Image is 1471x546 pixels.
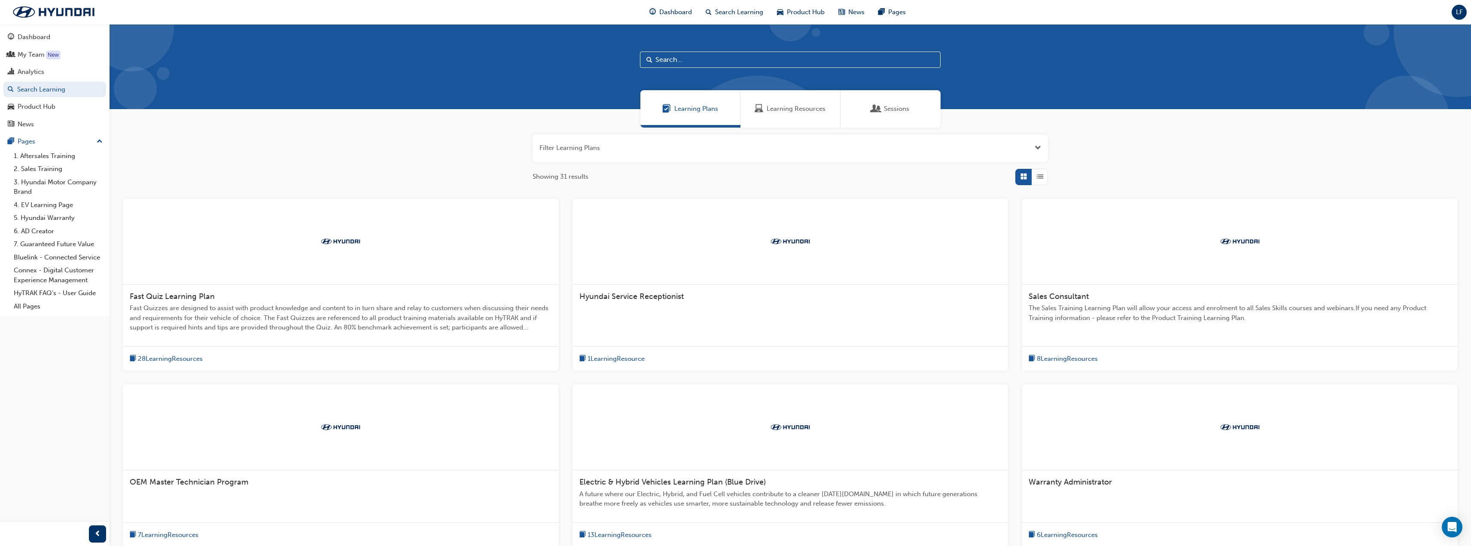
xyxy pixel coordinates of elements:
[699,3,770,21] a: search-iconSearch Learning
[755,104,763,114] span: Learning Resources
[1216,237,1264,246] img: Trak
[1452,5,1467,20] button: LF
[18,67,44,77] div: Analytics
[884,104,909,114] span: Sessions
[1029,354,1035,364] span: book-icon
[740,90,841,128] a: Learning ResourcesLearning Resources
[1029,292,1089,301] span: Sales Consultant
[1029,354,1098,364] button: book-icon8LearningResources
[130,354,136,364] span: book-icon
[130,354,203,364] button: book-icon28LearningResources
[10,198,106,212] a: 4. EV Learning Page
[10,225,106,238] a: 6. AD Creator
[649,7,656,18] span: guage-icon
[1029,477,1112,487] span: Warranty Administrator
[1037,172,1043,182] span: List
[579,292,684,301] span: Hyundai Service Receptionist
[1035,143,1041,153] button: Open the filter
[94,529,101,540] span: prev-icon
[8,121,14,128] span: news-icon
[10,162,106,176] a: 2. Sales Training
[767,423,814,431] img: Trak
[10,211,106,225] a: 5. Hyundai Warranty
[646,55,652,65] span: Search
[3,64,106,80] a: Analytics
[18,50,45,60] div: My Team
[579,477,766,487] span: Electric & Hybrid Vehicles Learning Plan (Blue Drive)
[1022,199,1458,371] a: TrakSales ConsultantThe Sales Training Learning Plan will allow your access and enrolment to all ...
[871,3,913,21] a: pages-iconPages
[138,530,198,540] span: 7 Learning Resources
[3,47,106,63] a: My Team
[1029,303,1451,323] span: The Sales Training Learning Plan will allow your access and enrolment to all Sales Skills courses...
[715,7,763,17] span: Search Learning
[767,104,825,114] span: Learning Resources
[579,354,645,364] button: book-icon1LearningResource
[10,264,106,287] a: Connex - Digital Customer Experience Management
[8,68,14,76] span: chart-icon
[8,34,14,41] span: guage-icon
[8,51,14,59] span: people-icon
[841,90,941,128] a: SessionsSessions
[130,530,198,540] button: book-icon7LearningResources
[8,103,14,111] span: car-icon
[317,423,364,431] img: Trak
[1037,354,1098,364] span: 8 Learning Resources
[674,104,718,114] span: Learning Plans
[130,303,552,332] span: Fast Quizzes are designed to assist with product knowledge and content to in turn share and relay...
[3,134,106,149] button: Pages
[317,237,364,246] img: Trak
[831,3,871,21] a: news-iconNews
[770,3,831,21] a: car-iconProduct Hub
[1029,530,1035,540] span: book-icon
[1037,530,1098,540] span: 6 Learning Resources
[46,51,61,59] div: Tooltip anchor
[10,300,106,313] a: All Pages
[3,29,106,45] a: Dashboard
[872,104,880,114] span: Sessions
[3,116,106,132] a: News
[838,7,845,18] span: news-icon
[4,3,103,21] img: Trak
[1020,172,1027,182] span: Grid
[10,176,106,198] a: 3. Hyundai Motor Company Brand
[640,52,941,68] input: Search...
[130,292,215,301] span: Fast Quiz Learning Plan
[97,136,103,147] span: up-icon
[579,530,586,540] span: book-icon
[848,7,865,17] span: News
[8,138,14,146] span: pages-icon
[10,287,106,300] a: HyTRAK FAQ's - User Guide
[3,82,106,98] a: Search Learning
[130,530,136,540] span: book-icon
[777,7,783,18] span: car-icon
[579,489,1002,509] span: A future where our Electric, Hybrid, and Fuel Cell vehicles contribute to a cleaner [DATE][DOMAIN...
[767,237,814,246] img: Trak
[662,104,671,114] span: Learning Plans
[1216,423,1264,431] img: Trak
[1456,7,1463,17] span: LF
[18,119,34,129] div: News
[123,199,559,371] a: TrakFast Quiz Learning PlanFast Quizzes are designed to assist with product knowledge and content...
[579,530,652,540] button: book-icon13LearningResources
[1442,517,1462,537] div: Open Intercom Messenger
[18,32,50,42] div: Dashboard
[18,102,55,112] div: Product Hub
[588,530,652,540] span: 13 Learning Resources
[10,149,106,163] a: 1. Aftersales Training
[138,354,203,364] span: 28 Learning Resources
[706,7,712,18] span: search-icon
[130,477,248,487] span: OEM Master Technician Program
[643,3,699,21] a: guage-iconDashboard
[659,7,692,17] span: Dashboard
[888,7,906,17] span: Pages
[18,137,35,146] div: Pages
[573,199,1008,371] a: TrakHyundai Service Receptionistbook-icon1LearningResource
[1029,530,1098,540] button: book-icon6LearningResources
[787,7,825,17] span: Product Hub
[878,7,885,18] span: pages-icon
[640,90,740,128] a: Learning PlansLearning Plans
